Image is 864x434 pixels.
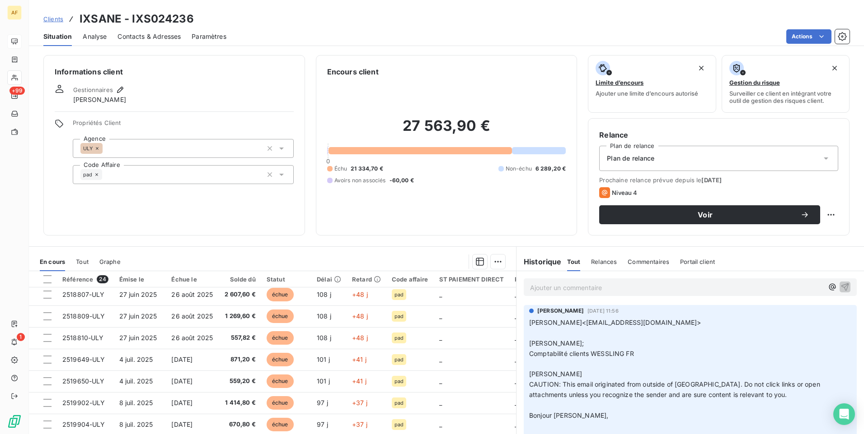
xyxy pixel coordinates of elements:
[515,276,583,283] div: Recouvrement Déclaré
[786,29,831,44] button: Actions
[317,377,330,385] span: 101 j
[317,334,331,342] span: 108 j
[517,256,562,267] h6: Historique
[97,275,108,283] span: 24
[224,377,256,386] span: 559,20 €
[599,176,838,184] span: Prochaine relance prévue depuis le
[224,420,256,429] span: 670,80 €
[439,399,442,406] span: _
[529,339,584,347] span: [PERSON_NAME];​
[612,189,637,196] span: Niveau 4
[119,420,153,428] span: 8 juil. 2025
[267,288,294,301] span: échue
[515,356,517,363] span: _
[76,258,89,265] span: Tout
[171,377,193,385] span: [DATE]
[833,403,855,425] div: Open Intercom Messenger
[439,356,442,363] span: _
[352,420,367,428] span: +37 j
[267,309,294,323] span: échue
[596,79,643,86] span: Limite d’encours
[55,66,294,77] h6: Informations client
[224,355,256,364] span: 871,20 €
[439,420,442,428] span: _
[62,356,105,363] span: 2519649-ULY
[43,14,63,23] a: Clients
[267,353,294,366] span: échue
[17,333,25,341] span: 1
[591,258,617,265] span: Relances
[588,55,716,113] button: Limite d’encoursAjouter une limite d’encours autorisé
[596,90,698,97] span: Ajouter une limite d’encours autorisé
[317,312,331,320] span: 108 j
[119,334,157,342] span: 27 juin 2025
[352,276,381,283] div: Retard
[119,276,161,283] div: Émise le
[729,90,842,104] span: Surveiller ce client en intégrant votre outil de gestion des risques client.
[394,292,404,297] span: pad
[317,356,330,363] span: 101 j
[317,420,328,428] span: 97 j
[7,5,22,20] div: AF
[73,119,294,132] span: Propriétés Client
[701,176,722,184] span: [DATE]
[439,276,504,283] div: ST PAIEMENT DIRECT
[352,291,368,298] span: +48 j
[119,377,153,385] span: 4 juil. 2025
[7,414,22,429] img: Logo LeanPay
[535,165,566,173] span: 6 289,20 €
[171,291,213,298] span: 26 août 2025
[394,379,404,384] span: pad
[73,86,113,93] span: Gestionnaires
[267,331,294,345] span: échue
[506,165,532,173] span: Non-échu
[224,290,256,299] span: 2 607,60 €
[224,312,256,321] span: 1 269,60 €
[102,171,109,179] input: Ajouter une valeur
[267,276,306,283] div: Statut
[394,400,404,406] span: pad
[529,411,608,419] span: Bonjour [PERSON_NAME],
[103,144,110,152] input: Ajouter une valeur
[515,420,517,428] span: _
[192,32,226,41] span: Paramètres
[515,399,517,406] span: _
[515,334,517,342] span: _
[224,276,256,283] div: Solde dû
[610,211,800,218] span: Voir
[529,380,822,398] span: CAUTION: This email originated from outside of [GEOGRAPHIC_DATA]. Do not click links or open atta...
[171,399,193,406] span: [DATE]
[599,205,820,224] button: Voir
[394,357,404,362] span: pad
[529,370,582,378] span: [PERSON_NAME]​
[515,291,517,298] span: _
[390,176,414,185] span: -60,00 €
[62,377,105,385] span: 2519650-ULY
[394,314,404,319] span: pad
[267,396,294,410] span: échue
[529,319,701,326] span: [PERSON_NAME]<[EMAIL_ADDRESS][DOMAIN_NAME]>
[99,258,121,265] span: Graphe
[529,350,634,357] span: Comptabilité clients WESSLING FR​
[317,276,341,283] div: Délai
[119,356,153,363] span: 4 juil. 2025
[267,374,294,388] span: échue
[537,307,584,315] span: [PERSON_NAME]
[439,377,442,385] span: _
[515,312,517,320] span: _
[352,356,366,363] span: +41 j
[327,66,379,77] h6: Encours client
[83,146,93,151] span: ULY
[62,275,108,283] div: Référence
[317,399,328,406] span: 97 j
[326,157,330,165] span: 0
[439,291,442,298] span: _
[267,418,294,431] span: échue
[439,334,442,342] span: _
[171,312,213,320] span: 26 août 2025
[171,334,213,342] span: 26 août 2025
[171,276,213,283] div: Échue le
[119,399,153,406] span: 8 juil. 2025
[73,95,126,104] span: [PERSON_NAME]
[334,176,386,185] span: Avoirs non associés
